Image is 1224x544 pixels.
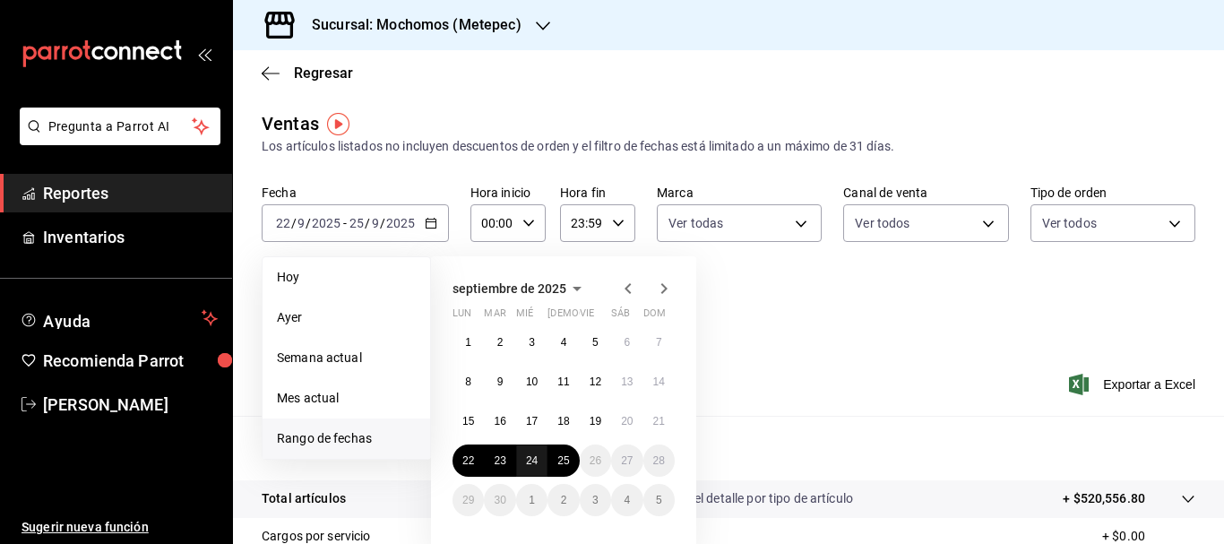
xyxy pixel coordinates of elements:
[557,376,569,388] abbr: 11 de septiembre de 2025
[22,518,218,537] span: Sugerir nueva función
[580,405,611,437] button: 19 de septiembre de 2025
[624,494,630,506] abbr: 4 de octubre de 2025
[547,307,653,326] abbr: jueves
[43,307,194,329] span: Ayuda
[526,376,538,388] abbr: 10 de septiembre de 2025
[529,336,535,349] abbr: 3 de septiembre de 2025
[516,484,547,516] button: 1 de octubre de 2025
[580,366,611,398] button: 12 de septiembre de 2025
[657,186,822,199] label: Marca
[385,216,416,230] input: ----
[561,494,567,506] abbr: 2 de octubre de 2025
[262,186,449,199] label: Fecha
[547,366,579,398] button: 11 de septiembre de 2025
[643,484,675,516] button: 5 de octubre de 2025
[855,214,909,232] span: Ver todos
[653,415,665,427] abbr: 21 de septiembre de 2025
[462,454,474,467] abbr: 22 de septiembre de 2025
[547,405,579,437] button: 18 de septiembre de 2025
[643,445,675,477] button: 28 de septiembre de 2025
[653,454,665,467] abbr: 28 de septiembre de 2025
[453,405,484,437] button: 15 de septiembre de 2025
[557,415,569,427] abbr: 18 de septiembre de 2025
[20,108,220,145] button: Pregunta a Parrot AI
[277,429,416,448] span: Rango de fechas
[470,186,546,199] label: Hora inicio
[311,216,341,230] input: ----
[13,130,220,149] a: Pregunta a Parrot AI
[465,376,471,388] abbr: 8 de septiembre de 2025
[294,65,353,82] span: Regresar
[656,336,662,349] abbr: 7 de septiembre de 2025
[668,214,723,232] span: Ver todas
[516,445,547,477] button: 24 de septiembre de 2025
[197,47,211,61] button: open_drawer_menu
[453,281,566,296] span: septiembre de 2025
[590,415,601,427] abbr: 19 de septiembre de 2025
[643,307,666,326] abbr: domingo
[621,454,633,467] abbr: 27 de septiembre de 2025
[516,307,533,326] abbr: miércoles
[297,216,306,230] input: --
[365,216,370,230] span: /
[1042,214,1097,232] span: Ver todos
[1063,489,1145,508] p: + $520,556.80
[516,326,547,358] button: 3 de septiembre de 2025
[277,268,416,287] span: Hoy
[497,336,504,349] abbr: 2 de septiembre de 2025
[653,376,665,388] abbr: 14 de septiembre de 2025
[297,14,521,36] h3: Sucursal: Mochomos (Metepec)
[497,376,504,388] abbr: 9 de septiembre de 2025
[611,326,642,358] button: 6 de septiembre de 2025
[611,307,630,326] abbr: sábado
[327,113,349,135] img: Tooltip marker
[621,376,633,388] abbr: 13 de septiembre de 2025
[453,326,484,358] button: 1 de septiembre de 2025
[343,216,347,230] span: -
[592,336,599,349] abbr: 5 de septiembre de 2025
[277,308,416,327] span: Ayer
[516,366,547,398] button: 10 de septiembre de 2025
[43,393,218,417] span: [PERSON_NAME]
[643,366,675,398] button: 14 de septiembre de 2025
[580,445,611,477] button: 26 de septiembre de 2025
[371,216,380,230] input: --
[462,494,474,506] abbr: 29 de septiembre de 2025
[529,494,535,506] abbr: 1 de octubre de 2025
[262,110,319,137] div: Ventas
[611,445,642,477] button: 27 de septiembre de 2025
[561,336,567,349] abbr: 4 de septiembre de 2025
[262,137,1195,156] div: Los artículos listados no incluyen descuentos de orden y el filtro de fechas está limitado a un m...
[494,454,505,467] abbr: 23 de septiembre de 2025
[465,336,471,349] abbr: 1 de septiembre de 2025
[277,389,416,408] span: Mes actual
[494,494,505,506] abbr: 30 de septiembre de 2025
[526,415,538,427] abbr: 17 de septiembre de 2025
[580,484,611,516] button: 3 de octubre de 2025
[484,307,505,326] abbr: martes
[484,366,515,398] button: 9 de septiembre de 2025
[516,405,547,437] button: 17 de septiembre de 2025
[453,307,471,326] abbr: lunes
[262,489,346,508] p: Total artículos
[380,216,385,230] span: /
[611,484,642,516] button: 4 de octubre de 2025
[484,484,515,516] button: 30 de septiembre de 2025
[462,415,474,427] abbr: 15 de septiembre de 2025
[43,349,218,373] span: Recomienda Parrot
[453,366,484,398] button: 8 de septiembre de 2025
[590,376,601,388] abbr: 12 de septiembre de 2025
[48,117,193,136] span: Pregunta a Parrot AI
[547,326,579,358] button: 4 de septiembre de 2025
[484,445,515,477] button: 23 de septiembre de 2025
[526,454,538,467] abbr: 24 de septiembre de 2025
[590,454,601,467] abbr: 26 de septiembre de 2025
[484,326,515,358] button: 2 de septiembre de 2025
[484,405,515,437] button: 16 de septiembre de 2025
[643,405,675,437] button: 21 de septiembre de 2025
[453,484,484,516] button: 29 de septiembre de 2025
[349,216,365,230] input: --
[560,186,635,199] label: Hora fin
[277,349,416,367] span: Semana actual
